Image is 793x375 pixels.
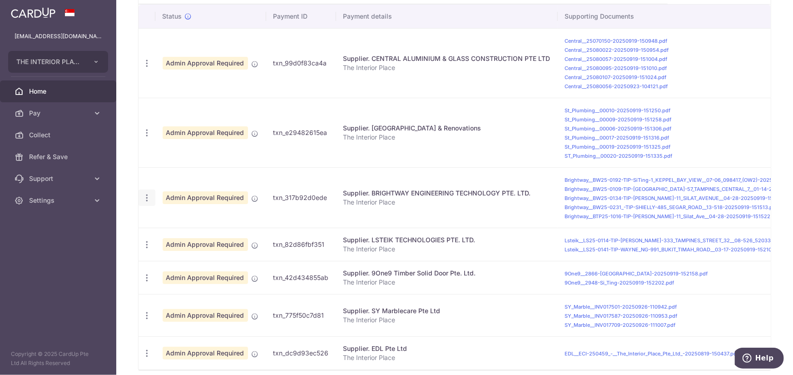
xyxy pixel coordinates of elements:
p: [EMAIL_ADDRESS][DOMAIN_NAME] [15,32,102,41]
span: Admin Approval Required [163,238,248,251]
p: The Interior Place [343,278,550,287]
span: Admin Approval Required [163,191,248,204]
td: txn_82d86fbf351 [266,228,336,261]
a: 9One9__2948-Si_Ting-20250919-152202.pdf [565,280,674,286]
a: EDL__ECI-250459_-__The_Interior_Place_Pte_Ltd_-20250819-150437.pdf [565,350,739,357]
div: Supplier. [GEOGRAPHIC_DATA] & Renovations [343,124,550,133]
div: Supplier. EDL Pte Ltd [343,344,550,353]
a: Central__25080095-20250919-151010.pdf [565,65,667,71]
p: The Interior Place [343,315,550,325]
a: Central__25080107-20250919-151024.pdf [565,74,667,80]
p: The Interior Place [343,353,550,362]
span: Admin Approval Required [163,347,248,360]
p: The Interior Place [343,133,550,142]
span: Settings [29,196,89,205]
a: Central__25080056-20250923-104121.pdf [565,83,668,90]
span: Collect [29,130,89,140]
a: SY_Marble__INV017501-20250926-110942.pdf [565,304,677,310]
span: Admin Approval Required [163,271,248,284]
div: Supplier. 9One9 Timber Solid Door Pte. Ltd. [343,269,550,278]
a: St_Plumbing__00019-20250919-151325.pdf [565,144,671,150]
a: SY_Marble__INV017587-20250926-110953.pdf [565,313,678,319]
a: Lsteik__LS25-0141-TIP-WAYNE_NG-991_BUKIT_TIMAH_ROAD__03-17-20250919-152102.pdf [565,246,785,253]
a: Central__25080022-20250919-150954.pdf [565,47,669,53]
a: Brightway__BTP25-1016-TIP-[PERSON_NAME]-11_Silat_Ave__04-28-20250919-151522.pdf [565,213,780,220]
div: Supplier. CENTRAL ALUMINIUM & GLASS CONSTRUCTION PTE LTD [343,54,550,63]
span: THE INTERIOR PLACE PTE. LTD. [16,57,84,66]
div: Supplier. SY Marblecare Pte Ltd [343,306,550,315]
span: Home [29,87,89,96]
a: ST_Plumbing__00020-20250919-151335.pdf [565,153,673,159]
p: The Interior Place [343,245,550,254]
a: St_Plumbing__00017-20250919-151316.pdf [565,135,669,141]
iframe: Opens a widget where you can find more information [735,348,784,370]
span: Admin Approval Required [163,57,248,70]
div: Supplier. LSTEIK TECHNOLOGIES PTE. LTD. [343,235,550,245]
img: CardUp [11,7,55,18]
a: Central__25080057-20250919-151004.pdf [565,56,668,62]
span: Admin Approval Required [163,309,248,322]
p: The Interior Place [343,63,550,72]
p: The Interior Place [343,198,550,207]
a: SY_Marble__INV017709-20250926-111007.pdf [565,322,676,328]
td: txn_775f50c7d81 [266,294,336,336]
td: txn_e29482615ea [266,98,336,167]
button: THE INTERIOR PLACE PTE. LTD. [8,51,108,73]
a: St_Plumbing__00009-20250919-151258.pdf [565,116,672,123]
th: Payment details [336,5,558,28]
span: Status [163,12,182,21]
span: Support [29,174,89,183]
span: Refer & Save [29,152,89,161]
span: Admin Approval Required [163,126,248,139]
a: Central__25070150-20250919-150948.pdf [565,38,668,44]
a: St_Plumbing__00010-20250919-151250.pdf [565,107,671,114]
div: Supplier. BRIGHTWAY ENGINEERING TECHNOLOGY PTE. LTD. [343,189,550,198]
a: St_Plumbing__00006-20250919-151306.pdf [565,125,672,132]
td: txn_317b92d0ede [266,167,336,228]
a: Brightway__BW25-0231_-TIP-SHIELLY-485_SEGAR_ROAD__13-518-20250919-151513.pdf [565,204,778,210]
th: Payment ID [266,5,336,28]
td: txn_dc9d93ec526 [266,336,336,370]
a: 9One9__2866-[GEOGRAPHIC_DATA]-20250919-152158.pdf [565,270,708,277]
span: Pay [29,109,89,118]
td: txn_42d434855ab [266,261,336,294]
td: txn_99d0f83ca4a [266,28,336,98]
